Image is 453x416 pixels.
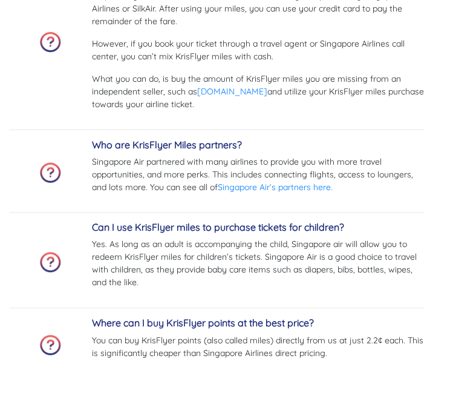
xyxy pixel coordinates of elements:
p: You can buy KrisFlyer points (also called miles) directly from us at just 2.2¢ each. This is sign... [92,335,425,360]
img: faq-icon.png [40,32,61,53]
a: [DOMAIN_NAME] [197,86,267,97]
h5: Who are KrisFlyer Miles partners? [92,139,425,151]
img: faq-icon.png [40,335,61,356]
img: faq-icon.png [40,253,61,273]
p: What you can do, is buy the amount of KrisFlyer miles you are missing from an independent seller,... [92,73,425,111]
p: Singapore Air partnered with many airlines to provide you with more travel opportunities, and mor... [92,156,425,194]
p: Yes. As long as an adult is accompanying the child, Singapore air will allow you to redeem KrisFl... [92,239,425,289]
h5: Where can I buy KrisFlyer points at the best price? [92,318,425,329]
img: faq-icon.png [40,163,61,183]
a: Singapore Air’s partners here. [218,182,333,193]
h5: Can I use KrisFlyer miles to purchase tickets for children? [92,222,425,234]
p: However, if you book your ticket through a travel agent or Singapore Airlines call center, you ca... [92,38,425,63]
